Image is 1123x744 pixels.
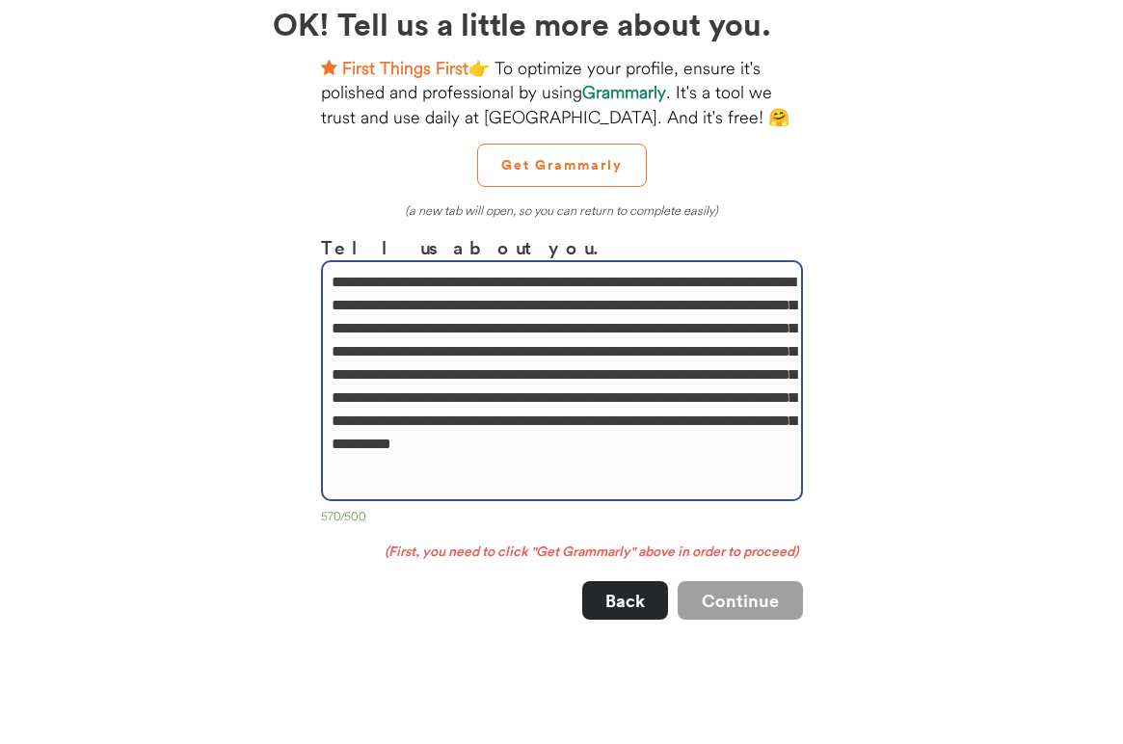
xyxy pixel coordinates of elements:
em: (a new tab will open, so you can return to complete easily) [405,202,718,218]
strong: Grammarly [582,81,666,103]
strong: First Things First [342,57,468,79]
div: (First, you need to click "Get Grammarly" above in order to proceed) [321,543,803,562]
button: Get Grammarly [477,144,647,187]
div: 👉 To optimize your profile, ensure it's polished and professional by using . It's a tool we trust... [321,56,803,129]
button: Continue [678,581,803,620]
div: 570/500 [321,509,803,528]
button: Back [582,581,668,620]
h3: Tell us about you. [321,233,803,261]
